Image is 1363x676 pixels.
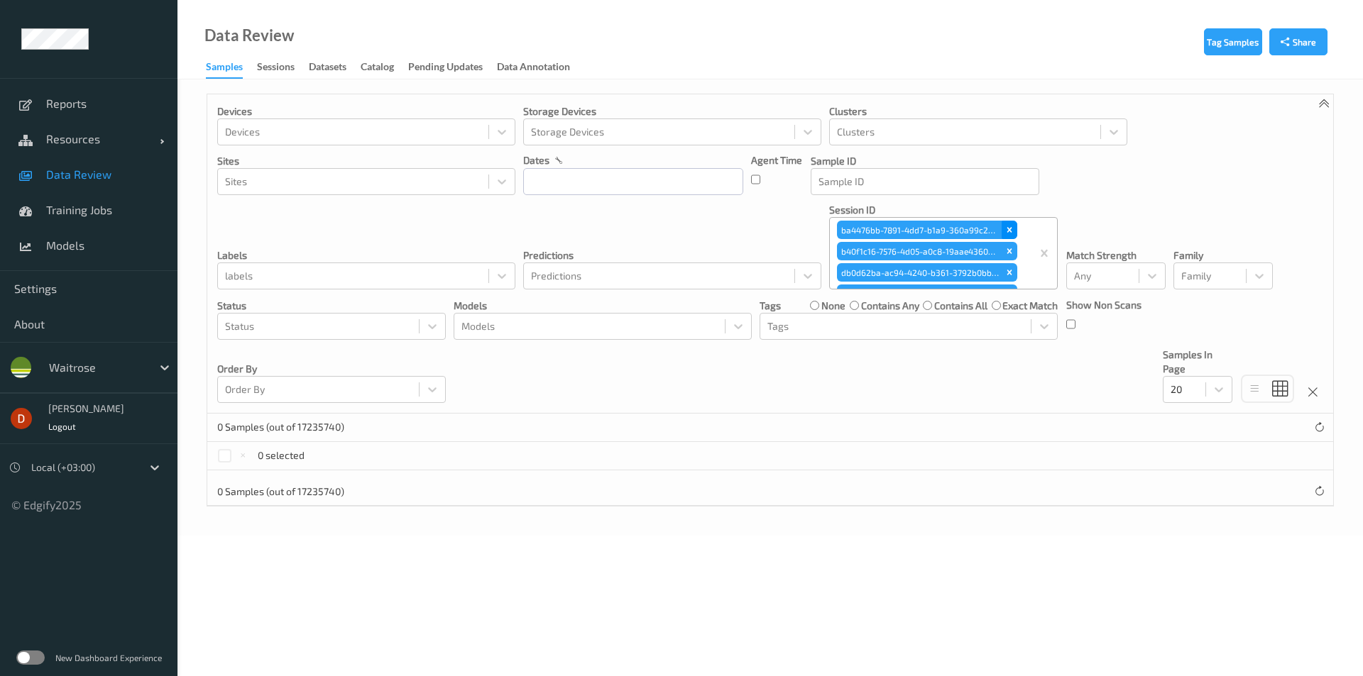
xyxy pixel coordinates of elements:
div: ba4476bb-7891-4dd7-b1a9-360a99c2dd4a [837,221,1002,239]
p: labels [217,248,515,262]
p: Models [454,299,752,313]
div: Data Annotation [497,60,570,77]
div: Remove e542094e-481f-4e34-b357-f40b55b9de3d [1002,284,1017,303]
label: contains any [861,299,919,313]
p: Storage Devices [523,104,821,118]
a: Data Annotation [497,57,584,77]
label: none [821,299,845,313]
p: 0 Samples (out of 17235740) [217,420,344,434]
div: db0d62ba-ac94-4240-b361-3792b0bbcb70 [837,263,1002,282]
a: Samples [206,57,257,79]
p: Tags [760,299,781,313]
p: Sample ID [811,154,1039,168]
label: exact match [1002,299,1058,313]
p: 0 Samples (out of 17235740) [217,484,344,499]
p: Agent Time [751,153,802,167]
div: Pending Updates [408,60,483,77]
label: contains all [934,299,987,313]
p: Samples In Page [1163,348,1232,376]
p: Family [1173,248,1273,262]
p: Devices [217,104,515,118]
p: 0 selected [258,448,305,462]
button: Share [1269,28,1328,55]
a: Datasets [309,57,361,77]
p: Sites [217,154,515,168]
div: Datasets [309,60,346,77]
a: Catalog [361,57,408,77]
p: Clusters [829,104,1127,118]
a: Sessions [257,57,309,77]
div: Remove b40f1c16-7576-4d05-a0c8-19aae4360083 [1002,242,1017,260]
p: dates [523,153,549,167]
div: Remove db0d62ba-ac94-4240-b361-3792b0bbcb70 [1002,263,1017,282]
div: Samples [206,60,243,79]
div: b40f1c16-7576-4d05-a0c8-19aae4360083 [837,242,1002,260]
div: Remove ba4476bb-7891-4dd7-b1a9-360a99c2dd4a [1002,221,1017,239]
div: Data Review [204,28,294,43]
div: e542094e-481f-4e34-b357-f40b55b9de3d [837,284,1002,303]
p: Status [217,299,446,313]
a: Pending Updates [408,57,497,77]
button: Tag Samples [1204,28,1262,55]
p: Predictions [523,248,821,262]
div: Sessions [257,60,295,77]
p: Session ID [829,203,1058,217]
p: Show Non Scans [1066,298,1142,312]
div: Catalog [361,60,394,77]
p: Match Strength [1066,248,1166,262]
p: Order By [217,362,446,376]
